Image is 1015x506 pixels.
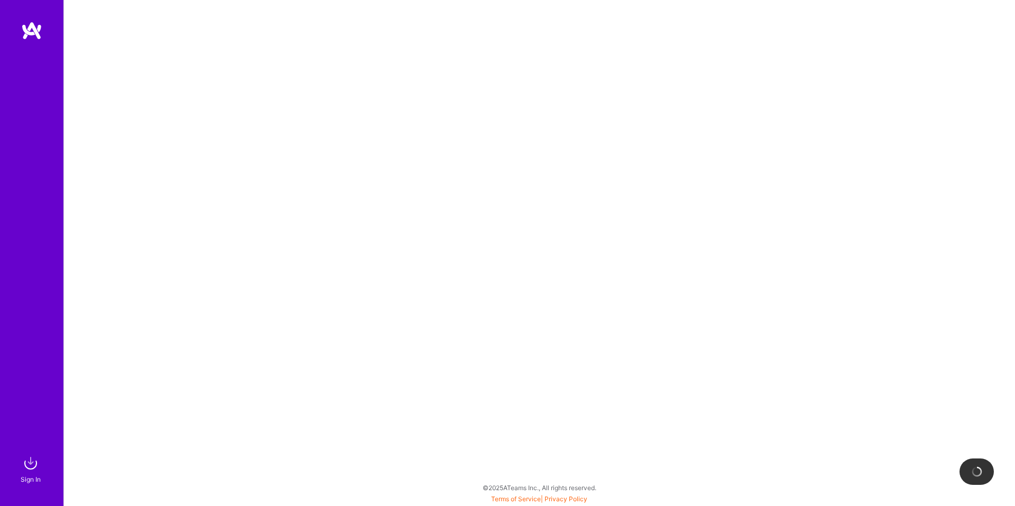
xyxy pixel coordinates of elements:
a: Privacy Policy [545,495,587,503]
a: sign inSign In [22,453,41,485]
img: logo [21,21,42,40]
div: Sign In [21,474,41,485]
span: | [491,495,587,503]
a: Terms of Service [491,495,541,503]
img: loading [970,464,984,479]
img: sign in [20,453,41,474]
div: © 2025 ATeams Inc., All rights reserved. [63,474,1015,501]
